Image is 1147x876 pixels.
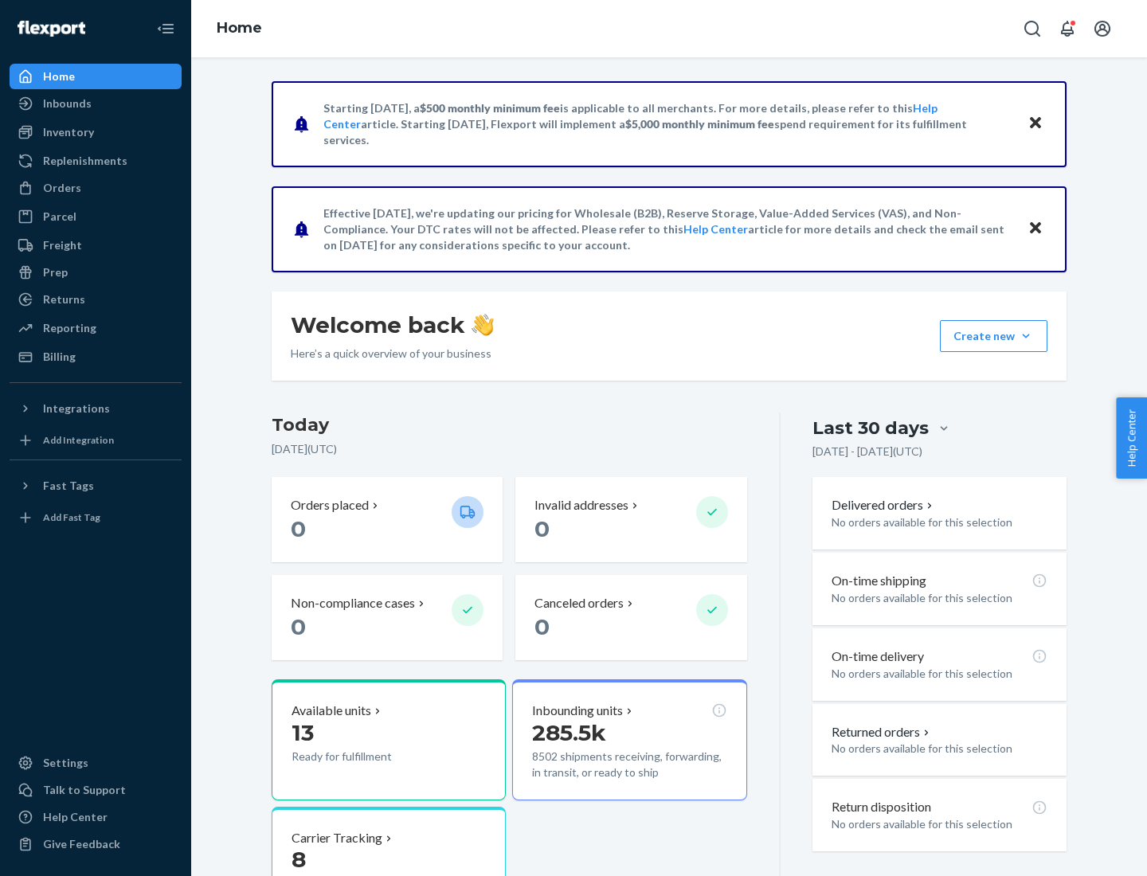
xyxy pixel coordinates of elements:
[291,594,415,612] p: Non-compliance cases
[292,702,371,720] p: Available units
[291,346,494,362] p: Here’s a quick overview of your business
[10,260,182,285] a: Prep
[292,829,382,847] p: Carrier Tracking
[534,496,628,514] p: Invalid addresses
[292,846,306,873] span: 8
[832,514,1047,530] p: No orders available for this selection
[10,175,182,201] a: Orders
[832,572,926,590] p: On-time shipping
[43,320,96,336] div: Reporting
[832,798,931,816] p: Return disposition
[18,21,85,37] img: Flexport logo
[472,314,494,336] img: hand-wave emoji
[10,777,182,803] a: Talk to Support
[43,264,68,280] div: Prep
[683,222,748,236] a: Help Center
[832,723,933,741] button: Returned orders
[532,719,606,746] span: 285.5k
[272,413,747,438] h3: Today
[625,117,774,131] span: $5,000 monthly minimum fee
[512,679,746,800] button: Inbounding units285.5k8502 shipments receiving, forwarding, in transit, or ready to ship
[291,311,494,339] h1: Welcome back
[10,315,182,341] a: Reporting
[10,396,182,421] button: Integrations
[43,237,82,253] div: Freight
[534,515,550,542] span: 0
[10,148,182,174] a: Replenishments
[10,119,182,145] a: Inventory
[217,19,262,37] a: Home
[272,441,747,457] p: [DATE] ( UTC )
[291,613,306,640] span: 0
[43,153,127,169] div: Replenishments
[832,496,936,514] button: Delivered orders
[43,209,76,225] div: Parcel
[43,836,120,852] div: Give Feedback
[10,473,182,499] button: Fast Tags
[43,755,88,771] div: Settings
[420,101,560,115] span: $500 monthly minimum fee
[1051,13,1083,45] button: Open notifications
[292,719,314,746] span: 13
[43,478,94,494] div: Fast Tags
[832,590,1047,606] p: No orders available for this selection
[10,505,182,530] a: Add Fast Tag
[43,124,94,140] div: Inventory
[534,594,624,612] p: Canceled orders
[1016,13,1048,45] button: Open Search Box
[832,666,1047,682] p: No orders available for this selection
[515,477,746,562] button: Invalid addresses 0
[10,64,182,89] a: Home
[291,515,306,542] span: 0
[532,749,726,780] p: 8502 shipments receiving, forwarding, in transit, or ready to ship
[832,816,1047,832] p: No orders available for this selection
[150,13,182,45] button: Close Navigation
[812,416,929,440] div: Last 30 days
[10,287,182,312] a: Returns
[10,750,182,776] a: Settings
[1116,397,1147,479] button: Help Center
[323,205,1012,253] p: Effective [DATE], we're updating our pricing for Wholesale (B2B), Reserve Storage, Value-Added Se...
[10,831,182,857] button: Give Feedback
[292,749,439,765] p: Ready for fulfillment
[43,68,75,84] div: Home
[43,96,92,111] div: Inbounds
[43,510,100,524] div: Add Fast Tag
[1025,112,1046,135] button: Close
[812,444,922,460] p: [DATE] - [DATE] ( UTC )
[43,291,85,307] div: Returns
[204,6,275,52] ol: breadcrumbs
[532,702,623,720] p: Inbounding units
[10,233,182,258] a: Freight
[515,575,746,660] button: Canceled orders 0
[534,613,550,640] span: 0
[10,804,182,830] a: Help Center
[43,349,76,365] div: Billing
[43,782,126,798] div: Talk to Support
[10,91,182,116] a: Inbounds
[832,741,1047,757] p: No orders available for this selection
[10,344,182,370] a: Billing
[291,496,369,514] p: Orders placed
[43,401,110,416] div: Integrations
[272,679,506,800] button: Available units13Ready for fulfillment
[43,809,108,825] div: Help Center
[43,433,114,447] div: Add Integration
[832,647,924,666] p: On-time delivery
[940,320,1047,352] button: Create new
[43,180,81,196] div: Orders
[323,100,1012,148] p: Starting [DATE], a is applicable to all merchants. For more details, please refer to this article...
[272,477,503,562] button: Orders placed 0
[10,204,182,229] a: Parcel
[10,428,182,453] a: Add Integration
[1025,217,1046,241] button: Close
[1086,13,1118,45] button: Open account menu
[272,575,503,660] button: Non-compliance cases 0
